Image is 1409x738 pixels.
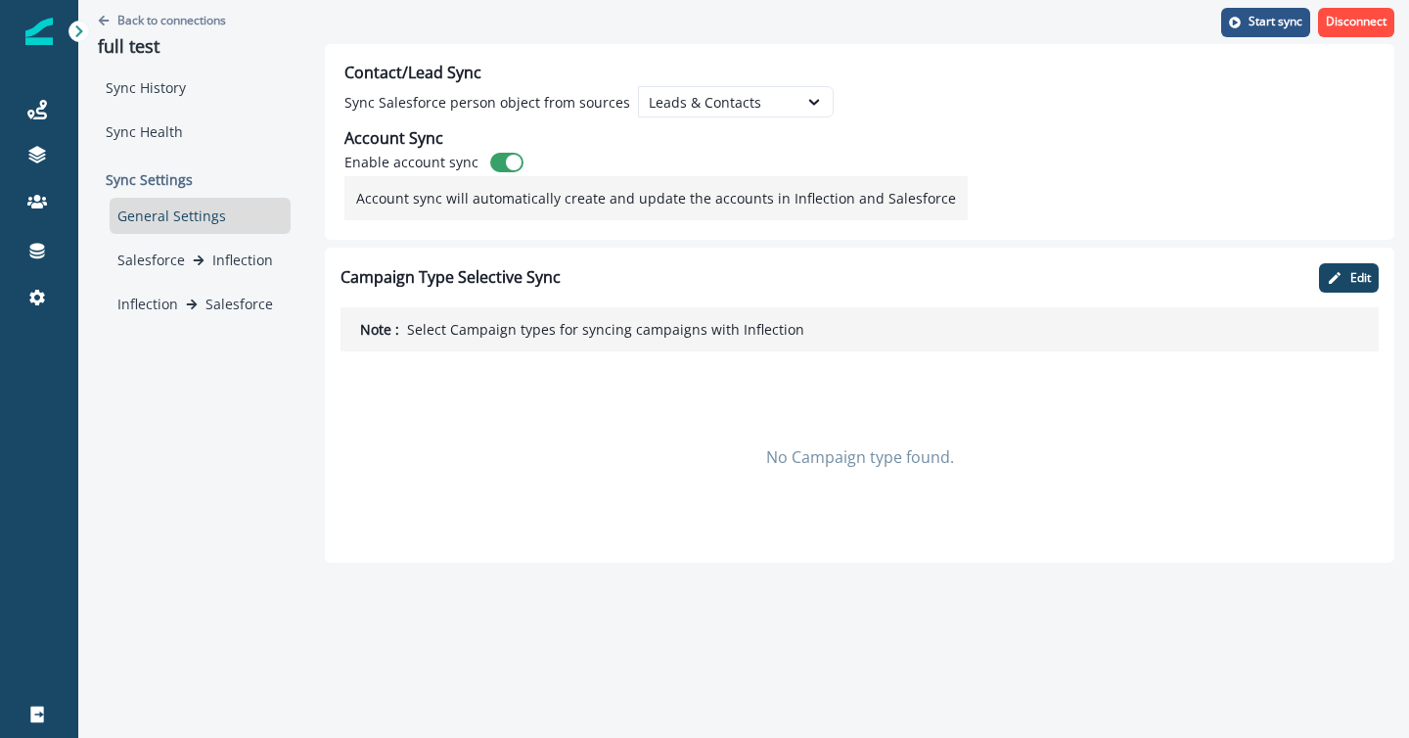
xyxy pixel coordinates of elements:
h1: Campaign Type Selective Sync [341,268,561,287]
p: Disconnect [1326,15,1386,28]
button: Disconnect [1318,8,1394,37]
p: Enable account sync [344,152,478,172]
p: Inflection [212,250,273,270]
p: Edit [1350,271,1371,285]
div: Sync History [98,69,291,106]
p: Salesforce [205,294,273,314]
div: Sync Health [98,114,291,150]
img: Inflection [25,18,53,45]
button: Edit [1319,263,1379,293]
button: Go back [98,12,226,28]
p: Salesforce [117,250,185,270]
p: Sync Settings [98,161,291,198]
p: Select Campaign types for syncing campaigns with Inflection [407,319,804,340]
p: Inflection [117,294,178,314]
p: Start sync [1249,15,1302,28]
div: Leads & Contacts [649,92,788,113]
div: No Campaign type found. [341,359,1379,555]
p: Sync Salesforce person object from sources [344,92,630,113]
p: Account sync will automatically create and update the accounts in Inflection and Salesforce [356,188,956,208]
p: Back to connections [117,12,226,28]
button: Start sync [1221,8,1310,37]
p: Note : [360,319,399,340]
h2: Contact/Lead Sync [344,64,481,82]
p: full test [98,36,291,58]
h2: Account Sync [344,129,443,148]
div: General Settings [110,198,291,234]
